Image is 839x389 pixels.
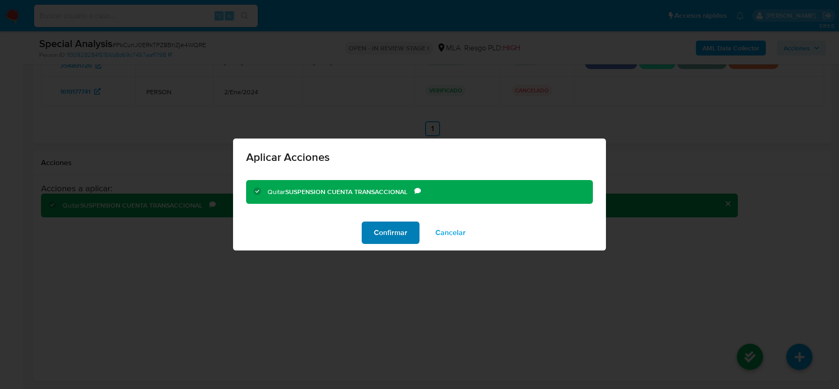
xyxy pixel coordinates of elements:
span: Cancelar [435,222,466,243]
div: Quitar [268,188,414,197]
button: Cancelar [423,222,478,244]
button: Confirmar [362,222,419,244]
span: Aplicar Acciones [246,152,593,163]
span: Confirmar [374,222,407,243]
b: SUSPENSION CUENTA TRANSACCIONAL [285,187,407,196]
